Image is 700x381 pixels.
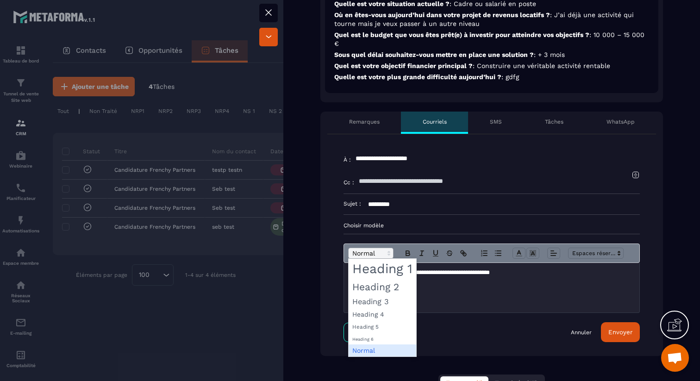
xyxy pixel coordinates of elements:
p: Courriels [423,118,447,125]
p: À : [344,156,351,163]
p: Tâches [545,118,563,125]
a: Annuler [571,329,592,336]
p: SMS [490,118,502,125]
p: WhatsApp [606,118,635,125]
p: Quel est le budget que vous êtes prêt(e) à investir pour atteindre vos objectifs ? [334,31,649,48]
p: Quel est votre objectif financier principal ? [334,62,649,70]
div: Ouvrir le chat [661,344,689,372]
a: Déconnecter Gmail [344,323,408,342]
button: Envoyer [601,322,640,342]
span: : + 3 mois [534,51,565,58]
span: : Construire une véritable activité rentable [473,62,610,69]
p: Remarques [349,118,380,125]
p: Où en êtes-vous aujourd’hui dans votre projet de revenus locatifs ? [334,11,649,28]
p: Cc : [344,179,354,186]
p: Choisir modèle [344,222,640,229]
p: Quelle est votre plus grande difficulté aujourd’hui ? [334,73,649,81]
span: : gdfg [501,73,519,81]
p: Sujet : [344,200,361,207]
p: Sous quel délai souhaitez-vous mettre en place une solution ? [334,50,649,59]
